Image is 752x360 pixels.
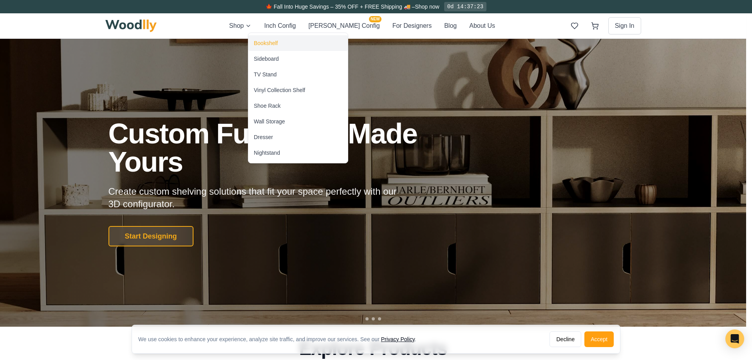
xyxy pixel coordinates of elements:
[254,55,279,63] div: Sideboard
[254,86,305,94] div: Vinyl Collection Shelf
[254,102,280,110] div: Shoe Rack
[254,118,285,125] div: Wall Storage
[254,133,273,141] div: Dresser
[248,33,348,163] div: Shop
[254,149,280,157] div: Nightstand
[254,39,278,47] div: Bookshelf
[254,71,277,78] div: TV Stand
